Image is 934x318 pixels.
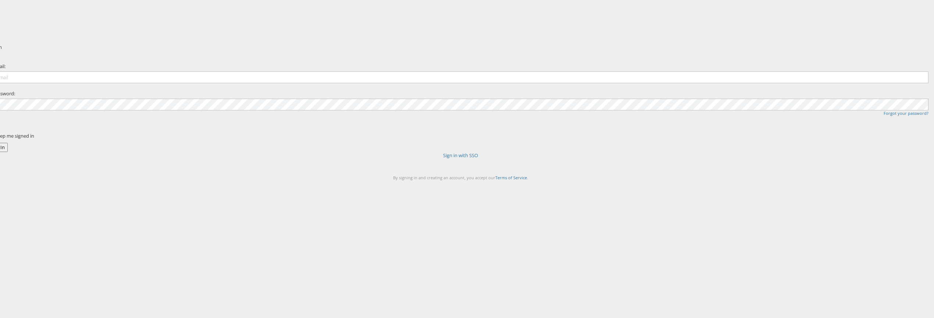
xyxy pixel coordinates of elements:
[443,152,478,159] a: Sign in with SSO
[884,110,928,116] a: Forgot your password?
[495,175,527,180] a: Terms of Service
